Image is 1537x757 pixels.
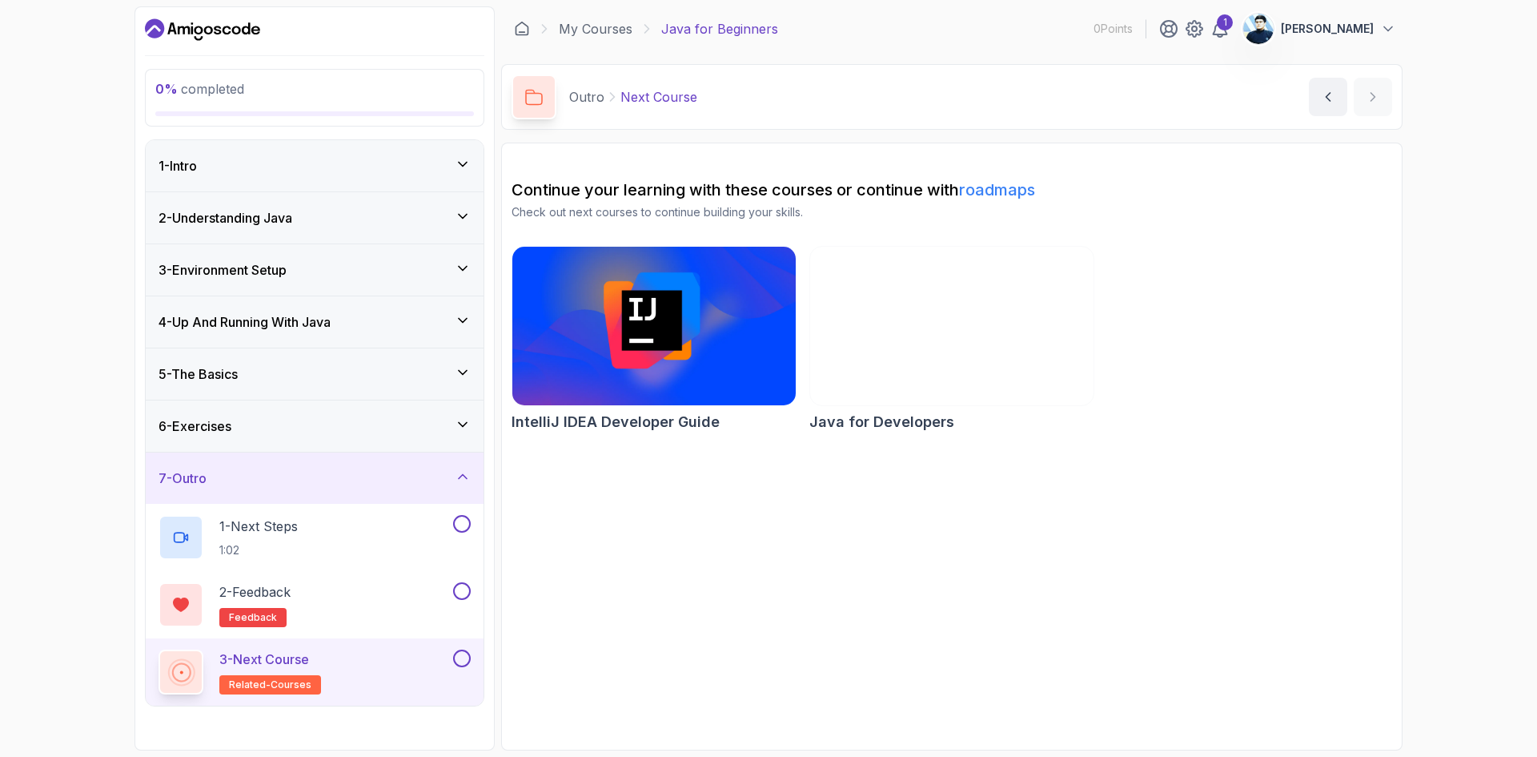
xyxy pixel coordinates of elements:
span: 0 % [155,81,178,97]
span: completed [155,81,244,97]
img: user profile image [1243,14,1274,44]
p: 1 - Next Steps [219,517,298,536]
p: Next Course [620,87,697,107]
img: IntelliJ IDEA Developer Guide card [512,247,796,405]
button: previous content [1309,78,1347,116]
p: 3 - Next Course [219,650,309,669]
p: 1:02 [219,542,298,558]
button: 6-Exercises [146,401,484,452]
a: IntelliJ IDEA Developer Guide cardIntelliJ IDEA Developer Guide [512,246,797,433]
h2: Continue your learning with these courses or continue with [512,179,1392,201]
a: My Courses [559,19,632,38]
button: 7-Outro [146,453,484,504]
h2: IntelliJ IDEA Developer Guide [512,411,720,433]
h2: Java for Developers [809,411,954,433]
h3: 1 - Intro [159,156,197,175]
h3: 4 - Up And Running With Java [159,312,331,332]
h3: 2 - Understanding Java [159,208,292,228]
p: [PERSON_NAME] [1281,21,1374,37]
a: Java for Developers cardJava for Developers [809,246,1094,433]
span: related-courses [229,678,311,691]
button: 5-The Basics [146,348,484,400]
button: 4-Up And Running With Java [146,296,484,348]
button: next content [1354,78,1392,116]
button: user profile image[PERSON_NAME] [1242,13,1396,45]
button: 1-Next Steps1:02 [159,515,471,560]
a: Dashboard [514,21,530,37]
div: 1 [1217,14,1233,30]
button: 1-Intro [146,140,484,191]
p: Outro [569,87,604,107]
p: Check out next courses to continue building your skills. [512,204,1392,220]
h3: 7 - Outro [159,469,207,488]
h3: 3 - Environment Setup [159,260,287,280]
button: 3-Next Courserelated-courses [159,650,471,695]
p: 0 Points [1094,21,1133,37]
h3: 6 - Exercises [159,417,231,436]
span: feedback [229,611,277,624]
a: 1 [1210,19,1230,38]
p: 2 - Feedback [219,582,291,602]
a: Dashboard [145,17,260,42]
h3: 5 - The Basics [159,364,238,384]
p: Java for Beginners [661,19,778,38]
button: 2-Feedbackfeedback [159,582,471,627]
button: 3-Environment Setup [146,244,484,296]
a: roadmaps [959,180,1035,199]
img: Java for Developers card [803,243,1101,409]
button: 2-Understanding Java [146,192,484,244]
